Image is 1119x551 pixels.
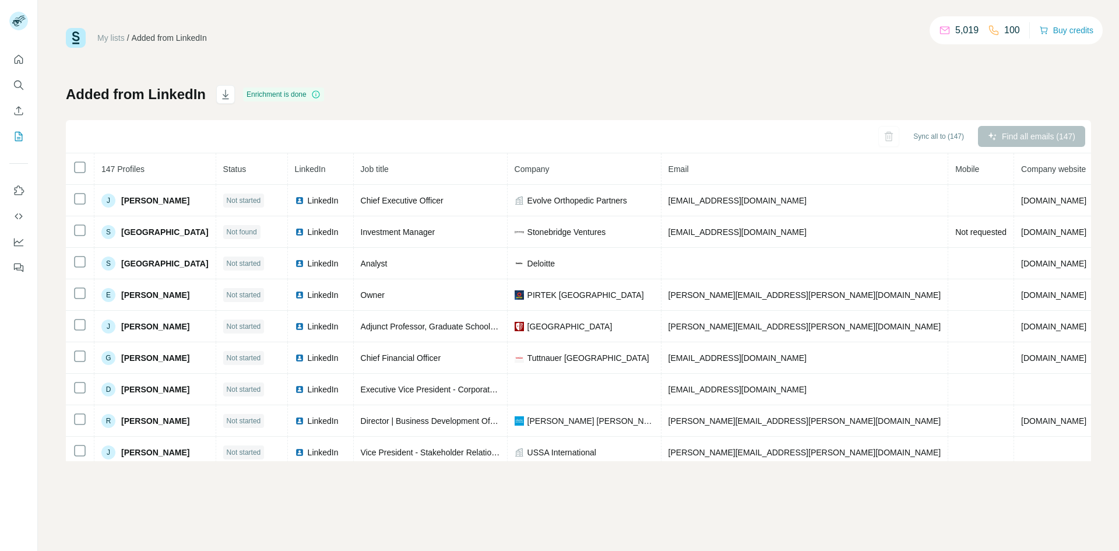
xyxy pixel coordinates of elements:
[97,33,125,43] a: My lists
[223,164,247,174] span: Status
[101,414,115,428] div: R
[295,416,304,426] img: LinkedIn logo
[1021,416,1086,426] span: [DOMAIN_NAME]
[121,447,189,458] span: [PERSON_NAME]
[295,385,304,394] img: LinkedIn logo
[227,290,261,300] span: Not started
[668,227,807,237] span: [EMAIL_ADDRESS][DOMAIN_NAME]
[9,49,28,70] button: Quick start
[227,353,261,363] span: Not started
[527,321,613,332] span: [GEOGRAPHIC_DATA]
[308,415,339,427] span: LinkedIn
[101,194,115,208] div: J
[121,415,189,427] span: [PERSON_NAME]
[295,164,326,174] span: LinkedIn
[295,448,304,457] img: LinkedIn logo
[121,195,189,206] span: [PERSON_NAME]
[121,321,189,332] span: [PERSON_NAME]
[308,447,339,458] span: LinkedIn
[361,385,593,394] span: Executive Vice President - Corporate Development and Strategy
[1021,227,1086,237] span: [DOMAIN_NAME]
[9,126,28,147] button: My lists
[361,353,441,363] span: Chief Financial Officer
[295,227,304,237] img: LinkedIn logo
[227,416,261,426] span: Not started
[308,258,339,269] span: LinkedIn
[295,259,304,268] img: LinkedIn logo
[101,320,115,334] div: J
[515,322,524,331] img: company-logo
[227,447,261,458] span: Not started
[668,416,941,426] span: [PERSON_NAME][EMAIL_ADDRESS][PERSON_NAME][DOMAIN_NAME]
[668,322,941,331] span: [PERSON_NAME][EMAIL_ADDRESS][PERSON_NAME][DOMAIN_NAME]
[308,384,339,395] span: LinkedIn
[295,196,304,205] img: LinkedIn logo
[295,322,304,331] img: LinkedIn logo
[668,448,941,457] span: [PERSON_NAME][EMAIL_ADDRESS][PERSON_NAME][DOMAIN_NAME]
[955,227,1007,237] span: Not requested
[515,290,524,300] img: company-logo
[515,164,550,174] span: Company
[66,85,206,104] h1: Added from LinkedIn
[127,32,129,44] li: /
[101,382,115,396] div: D
[227,384,261,395] span: Not started
[121,384,189,395] span: [PERSON_NAME]
[361,448,500,457] span: Vice President - Stakeholder Relations
[527,195,627,206] span: Evolve Orthopedic Partners
[308,195,339,206] span: LinkedIn
[361,196,444,205] span: Chief Executive Officer
[527,415,654,427] span: [PERSON_NAME] [PERSON_NAME]
[361,322,561,331] span: Adjunct Professor, Graduate School of Political Science
[1021,196,1086,205] span: [DOMAIN_NAME]
[121,226,209,238] span: [GEOGRAPHIC_DATA]
[515,227,524,237] img: company-logo
[668,290,941,300] span: [PERSON_NAME][EMAIL_ADDRESS][PERSON_NAME][DOMAIN_NAME]
[515,261,524,265] img: company-logo
[9,100,28,121] button: Enrich CSV
[295,290,304,300] img: LinkedIn logo
[515,416,524,426] img: company-logo
[295,353,304,363] img: LinkedIn logo
[101,351,115,365] div: G
[361,227,435,237] span: Investment Manager
[955,23,979,37] p: 5,019
[527,352,649,364] span: Tuttnauer [GEOGRAPHIC_DATA]
[101,257,115,271] div: S
[101,445,115,459] div: J
[121,352,189,364] span: [PERSON_NAME]
[9,257,28,278] button: Feedback
[9,180,28,201] button: Use Surfe on LinkedIn
[668,164,689,174] span: Email
[308,321,339,332] span: LinkedIn
[121,258,209,269] span: [GEOGRAPHIC_DATA]
[101,288,115,302] div: E
[1021,353,1086,363] span: [DOMAIN_NAME]
[1021,290,1086,300] span: [DOMAIN_NAME]
[361,164,389,174] span: Job title
[361,416,505,426] span: Director | Business Development Officer
[905,128,972,145] button: Sync all to (147)
[1004,23,1020,37] p: 100
[121,289,189,301] span: [PERSON_NAME]
[527,258,555,269] span: Deloitte
[308,352,339,364] span: LinkedIn
[132,32,207,44] div: Added from LinkedIn
[527,289,644,301] span: PIRTEK [GEOGRAPHIC_DATA]
[101,225,115,239] div: S
[66,28,86,48] img: Surfe Logo
[361,259,388,268] span: Analyst
[101,164,145,174] span: 147 Profiles
[515,353,524,363] img: company-logo
[227,227,257,237] span: Not found
[9,75,28,96] button: Search
[308,289,339,301] span: LinkedIn
[9,206,28,227] button: Use Surfe API
[243,87,324,101] div: Enrichment is done
[227,321,261,332] span: Not started
[1021,322,1086,331] span: [DOMAIN_NAME]
[1021,259,1086,268] span: [DOMAIN_NAME]
[361,290,385,300] span: Owner
[527,226,606,238] span: Stonebridge Ventures
[668,196,807,205] span: [EMAIL_ADDRESS][DOMAIN_NAME]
